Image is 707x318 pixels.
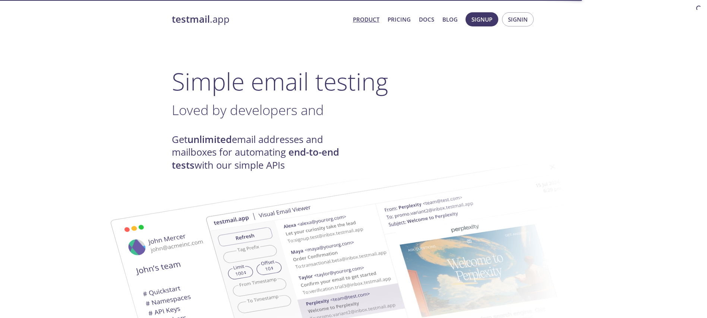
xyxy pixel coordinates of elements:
a: Blog [442,15,458,24]
a: Product [353,15,379,24]
span: Signup [471,15,492,24]
a: Pricing [388,15,411,24]
strong: end-to-end tests [172,146,339,171]
strong: unlimited [187,133,232,146]
h4: Get email addresses and mailboxes for automating with our simple APIs [172,133,354,172]
strong: testmail [172,13,210,26]
button: Signup [465,12,498,26]
h1: Simple email testing [172,67,536,96]
span: Signin [508,15,528,24]
span: Loved by developers and [172,101,324,119]
a: Docs [419,15,434,24]
a: testmail.app [172,13,347,26]
button: Signin [502,12,534,26]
